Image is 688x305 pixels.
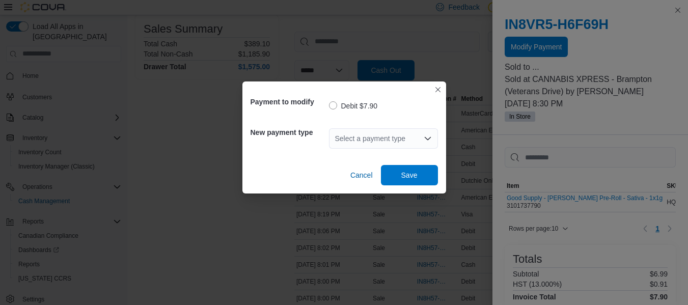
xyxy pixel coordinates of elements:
label: Debit $7.90 [329,100,378,112]
button: Cancel [346,165,377,185]
button: Open list of options [424,134,432,143]
button: Save [381,165,438,185]
button: Closes this modal window [432,84,444,96]
span: Save [401,170,418,180]
h5: New payment type [251,122,327,143]
span: Cancel [350,170,373,180]
input: Accessible screen reader label [335,132,336,145]
h5: Payment to modify [251,92,327,112]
